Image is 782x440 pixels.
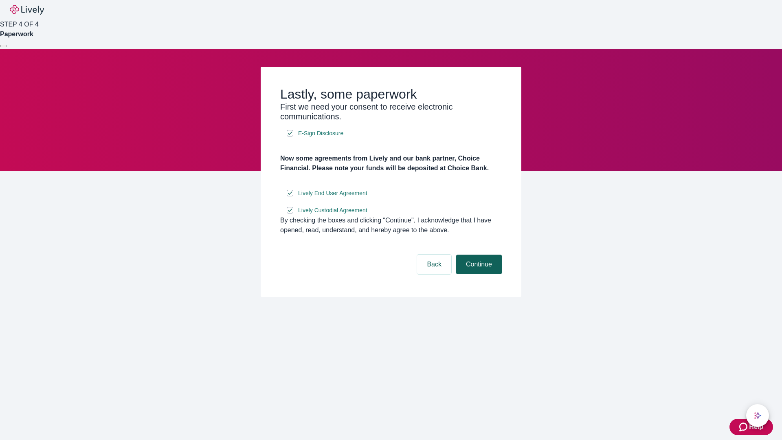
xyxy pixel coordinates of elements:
[456,255,502,274] button: Continue
[298,206,367,215] span: Lively Custodial Agreement
[280,86,502,102] h2: Lastly, some paperwork
[298,129,343,138] span: E-Sign Disclosure
[297,128,345,139] a: e-sign disclosure document
[280,216,502,235] div: By checking the boxes and clicking “Continue", I acknowledge that I have opened, read, understand...
[746,404,769,427] button: chat
[280,154,502,173] h4: Now some agreements from Lively and our bank partner, Choice Financial. Please note your funds wi...
[729,419,773,435] button: Zendesk support iconHelp
[753,411,762,420] svg: Lively AI Assistant
[280,102,502,121] h3: First we need your consent to receive electronic communications.
[297,188,369,198] a: e-sign disclosure document
[10,5,44,15] img: Lively
[417,255,451,274] button: Back
[297,205,369,216] a: e-sign disclosure document
[749,422,763,432] span: Help
[298,189,367,198] span: Lively End User Agreement
[739,422,749,432] svg: Zendesk support icon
